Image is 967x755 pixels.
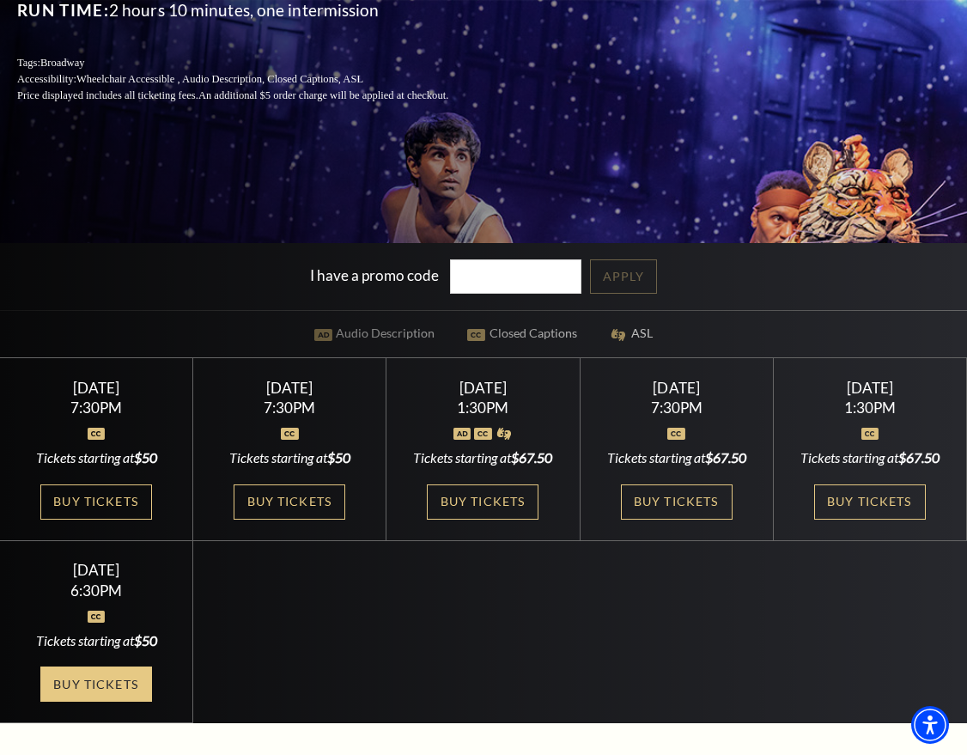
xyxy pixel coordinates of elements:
[40,57,85,69] span: Broadway
[310,265,439,283] label: I have a promo code
[621,484,733,520] a: Buy Tickets
[21,561,173,579] div: [DATE]
[17,71,490,88] p: Accessibility:
[76,73,363,85] span: Wheelchair Accessible , Audio Description, Closed Captions, ASL
[214,400,366,415] div: 7:30PM
[17,55,490,71] p: Tags:
[214,448,366,467] div: Tickets starting at
[327,449,350,466] span: $50
[600,379,752,397] div: [DATE]
[198,89,448,101] span: An additional $5 order charge will be applied at checkout.
[17,88,490,104] p: Price displayed includes all ticketing fees.
[407,379,559,397] div: [DATE]
[427,484,538,520] a: Buy Tickets
[794,448,946,467] div: Tickets starting at
[794,400,946,415] div: 1:30PM
[21,583,173,598] div: 6:30PM
[21,631,173,650] div: Tickets starting at
[21,379,173,397] div: [DATE]
[705,449,746,466] span: $67.50
[234,484,345,520] a: Buy Tickets
[407,400,559,415] div: 1:30PM
[21,448,173,467] div: Tickets starting at
[511,449,552,466] span: $67.50
[898,449,940,466] span: $67.50
[600,448,752,467] div: Tickets starting at
[814,484,926,520] a: Buy Tickets
[911,706,949,744] div: Accessibility Menu
[134,632,157,648] span: $50
[40,667,152,702] a: Buy Tickets
[134,449,157,466] span: $50
[40,484,152,520] a: Buy Tickets
[214,379,366,397] div: [DATE]
[21,400,173,415] div: 7:30PM
[600,400,752,415] div: 7:30PM
[794,379,946,397] div: [DATE]
[407,448,559,467] div: Tickets starting at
